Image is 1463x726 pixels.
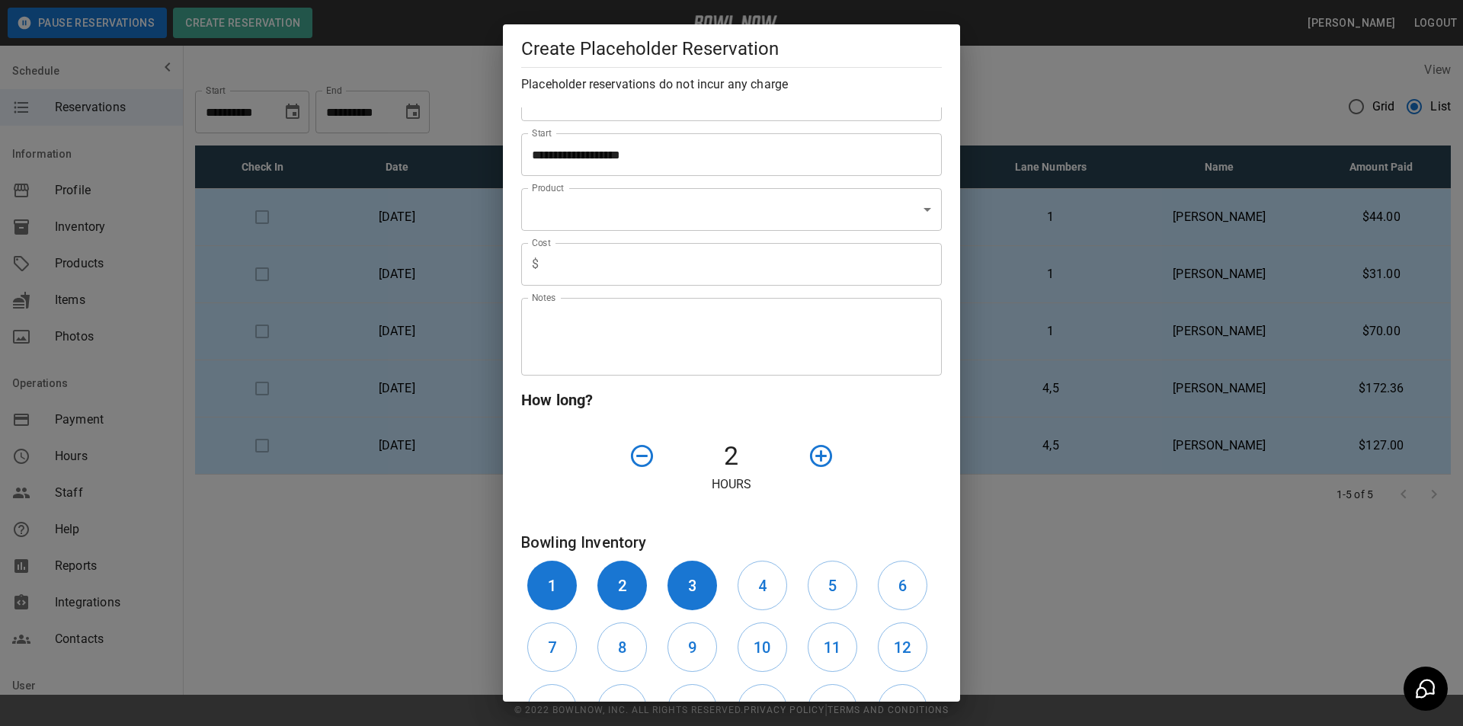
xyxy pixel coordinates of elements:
h6: 11 [824,635,840,660]
h6: Placeholder reservations do not incur any charge [521,74,942,95]
h6: Bowling Inventory [521,530,942,555]
button: 10 [738,622,787,672]
button: 9 [667,622,717,672]
h6: 15 [683,697,700,721]
button: 7 [527,622,577,672]
h5: Create Placeholder Reservation [521,37,942,61]
div: ​ [521,188,942,231]
h6: 16 [754,697,770,721]
h6: 5 [828,574,837,598]
h6: 18 [894,697,911,721]
button: 12 [878,622,927,672]
button: 11 [808,622,857,672]
h6: 8 [618,635,626,660]
input: Choose date, selected date is Aug 27, 2025 [521,133,931,176]
h6: 2 [618,574,626,598]
h6: 17 [824,697,840,721]
p: $ [532,255,539,273]
button: 3 [667,561,717,610]
h4: 2 [661,440,802,472]
h6: 10 [754,635,770,660]
h6: 6 [898,574,907,598]
h6: How long? [521,388,942,412]
button: 5 [808,561,857,610]
button: 1 [527,561,577,610]
h6: 3 [688,574,696,598]
h6: 12 [894,635,911,660]
label: Start [532,126,552,139]
h6: 1 [548,574,556,598]
h6: 4 [758,574,767,598]
button: 6 [878,561,927,610]
h6: 7 [548,635,556,660]
h6: 14 [613,697,630,721]
h6: 9 [688,635,696,660]
h6: 13 [543,697,560,721]
button: 2 [597,561,647,610]
button: 4 [738,561,787,610]
button: 8 [597,622,647,672]
p: Hours [521,475,942,494]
